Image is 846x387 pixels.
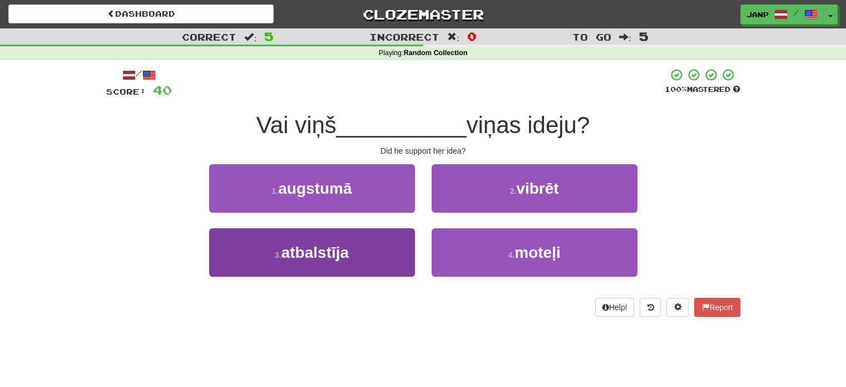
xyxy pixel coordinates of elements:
[510,187,517,195] small: 2 .
[793,9,799,17] span: /
[106,68,172,82] div: /
[740,4,824,25] a: JanP /
[275,251,281,259] small: 3 .
[572,31,611,42] span: To go
[8,4,274,23] a: Dashboard
[508,251,514,259] small: 4 .
[595,298,635,317] button: Help!
[665,85,740,95] div: Mastered
[639,30,649,43] span: 5
[256,112,337,138] span: Vai viņš
[369,31,439,42] span: Incorrect
[514,244,560,261] span: moteļi
[290,4,556,24] a: Clozemaster
[264,30,274,43] span: 5
[182,31,236,42] span: Correct
[467,30,477,43] span: 0
[106,87,146,96] span: Score:
[244,32,256,42] span: :
[209,228,415,277] button: 3.atbalstīja
[278,180,352,197] span: augstumā
[153,83,172,97] span: 40
[447,32,459,42] span: :
[432,228,637,277] button: 4.moteļi
[106,145,740,156] div: Did he support her idea?
[281,244,349,261] span: atbalstīja
[404,49,468,57] strong: Random Collection
[640,298,661,317] button: Round history (alt+y)
[466,112,590,138] span: viņas ideju?
[746,9,769,19] span: JanP
[694,298,740,317] button: Report
[337,112,467,138] span: __________
[209,164,415,213] button: 1.augstumā
[619,32,631,42] span: :
[272,187,279,195] small: 1 .
[432,164,637,213] button: 2.vibrēt
[516,180,558,197] span: vibrēt
[665,85,687,94] span: 100 %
